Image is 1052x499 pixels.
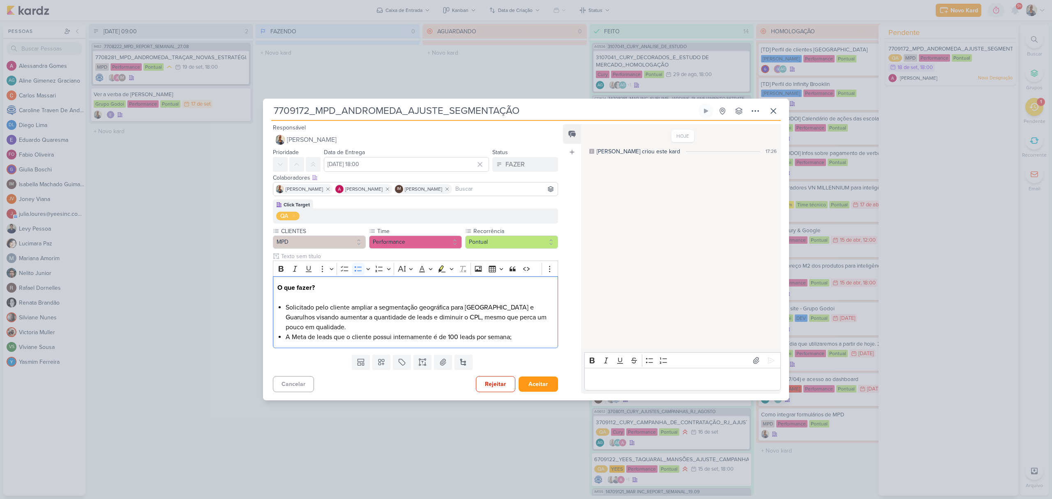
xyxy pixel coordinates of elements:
[473,227,558,236] label: Recorrência
[286,332,554,342] li: A Meta de leads que o cliente possui internamente é de 100 leads por semana;
[454,184,556,194] input: Buscar
[277,284,315,292] strong: O que fazer?
[703,108,709,114] div: Ligar relógio
[395,185,403,193] div: Isabella Machado Guimarães
[273,124,306,131] label: Responsável
[584,368,781,390] div: Editor editing area: main
[376,227,462,236] label: Time
[766,148,777,155] div: 17:26
[284,201,310,208] div: Click Target
[280,212,288,220] div: QA
[286,303,554,332] li: Solicitado pelo cliente ampliar a segmentação geográfica para [GEOGRAPHIC_DATA] e Guarulhos visan...
[271,104,697,118] input: Kard Sem Título
[519,377,558,392] button: Aceitar
[273,376,314,392] button: Cancelar
[273,173,558,182] div: Colaboradores
[273,132,558,147] button: [PERSON_NAME]
[597,147,680,156] div: [PERSON_NAME] criou este kard
[275,135,285,145] img: Iara Santos
[492,149,508,156] label: Status
[273,149,299,156] label: Prioridade
[279,252,558,261] input: Texto sem título
[397,187,401,191] p: IM
[276,185,284,193] img: Iara Santos
[287,135,337,145] span: [PERSON_NAME]
[465,236,558,249] button: Pontual
[492,157,558,172] button: FAZER
[335,185,344,193] img: Alessandra Gomes
[273,236,366,249] button: MPD
[324,149,365,156] label: Data de Entrega
[273,261,558,277] div: Editor toolbar
[505,159,525,169] div: FAZER
[280,227,366,236] label: CLIENTES
[345,185,383,193] span: [PERSON_NAME]
[584,352,781,368] div: Editor toolbar
[405,185,442,193] span: [PERSON_NAME]
[324,157,489,172] input: Select a date
[286,185,323,193] span: [PERSON_NAME]
[369,236,462,249] button: Performance
[476,376,515,392] button: Rejeitar
[273,276,558,348] div: Editor editing area: main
